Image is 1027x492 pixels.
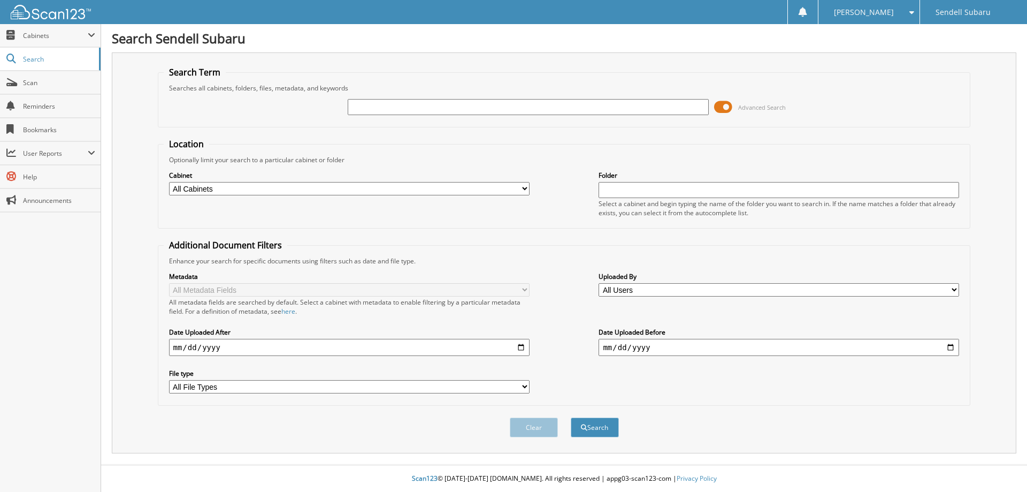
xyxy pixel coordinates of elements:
button: Search [571,418,619,437]
div: Select a cabinet and begin typing the name of the folder you want to search in. If the name match... [599,199,959,217]
div: Optionally limit your search to a particular cabinet or folder [164,155,965,164]
label: Folder [599,171,959,180]
label: Metadata [169,272,530,281]
label: Date Uploaded Before [599,328,959,337]
label: File type [169,369,530,378]
span: Reminders [23,102,95,111]
label: Cabinet [169,171,530,180]
a: Privacy Policy [677,474,717,483]
legend: Additional Document Filters [164,239,287,251]
div: © [DATE]-[DATE] [DOMAIN_NAME]. All rights reserved | appg03-scan123-com | [101,466,1027,492]
span: Sendell Subaru [936,9,991,16]
iframe: Chat Widget [974,441,1027,492]
input: end [599,339,959,356]
span: Advanced Search [738,103,786,111]
legend: Search Term [164,66,226,78]
label: Date Uploaded After [169,328,530,337]
input: start [169,339,530,356]
span: User Reports [23,149,88,158]
div: Searches all cabinets, folders, files, metadata, and keywords [164,84,965,93]
label: Uploaded By [599,272,959,281]
span: Scan [23,78,95,87]
span: Help [23,172,95,181]
span: Search [23,55,94,64]
legend: Location [164,138,209,150]
div: Enhance your search for specific documents using filters such as date and file type. [164,256,965,266]
img: scan123-logo-white.svg [11,5,91,19]
span: [PERSON_NAME] [834,9,894,16]
span: Bookmarks [23,125,95,134]
a: here [281,307,295,316]
button: Clear [510,418,558,437]
span: Scan123 [412,474,438,483]
span: Announcements [23,196,95,205]
div: All metadata fields are searched by default. Select a cabinet with metadata to enable filtering b... [169,298,530,316]
h1: Search Sendell Subaru [112,29,1016,47]
span: Cabinets [23,31,88,40]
